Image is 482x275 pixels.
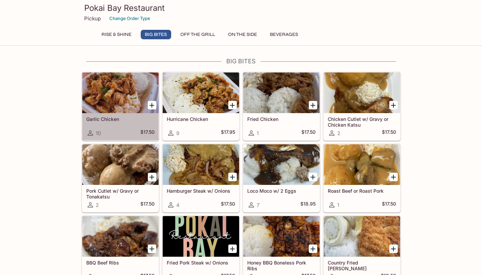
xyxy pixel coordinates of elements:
[82,144,159,212] a: Pork Cutlet w/ Gravy or Tonakatsu2$17.50
[176,130,179,136] span: 9
[84,15,101,22] p: Pickup
[162,72,239,141] a: Hurricane Chicken9$17.95
[106,13,153,24] button: Change Order Type
[148,173,156,181] button: Add Pork Cutlet w/ Gravy or Tonakatsu
[389,245,398,253] button: Add Country Fried Mahi Mahi
[300,201,316,209] h5: $18.95
[257,202,259,208] span: 7
[266,30,302,39] button: Beverages
[247,116,316,122] h5: Fried Chicken
[86,260,155,266] h5: BBQ Beef Ribs
[243,216,320,257] div: Honey BBQ Boneless Pork Ribs
[162,144,239,212] a: Hamburger Steak w/ Onions4$17.50
[86,188,155,199] h5: Pork Cutlet w/ Gravy or Tonakatsu
[82,72,159,113] div: Garlic Chicken
[257,130,259,136] span: 1
[228,245,237,253] button: Add Fried Pork Steak w/ Onions
[82,216,159,257] div: BBQ Beef Ribs
[82,58,401,65] h4: Big Bites
[323,144,400,212] a: Roast Beef or Roast Pork1$17.50
[301,129,316,137] h5: $17.50
[98,30,135,39] button: Rise & Shine
[389,101,398,109] button: Add Chicken Cutlet w/ Gravy or Chicken Katsu
[389,173,398,181] button: Add Roast Beef or Roast Pork
[177,30,219,39] button: Off The Grill
[167,260,235,266] h5: Fried Pork Steak w/ Onions
[382,201,396,209] h5: $17.50
[163,72,239,113] div: Hurricane Chicken
[328,260,396,271] h5: Country Fried [PERSON_NAME]
[328,116,396,127] h5: Chicken Cutlet w/ Gravy or Chicken Katsu
[167,116,235,122] h5: Hurricane Chicken
[243,144,320,212] a: Loco Moco w/ 2 Eggs7$18.95
[328,188,396,194] h5: Roast Beef or Roast Pork
[96,130,101,136] span: 10
[228,101,237,109] button: Add Hurricane Chicken
[148,245,156,253] button: Add BBQ Beef Ribs
[140,201,155,209] h5: $17.50
[221,201,235,209] h5: $17.50
[243,72,320,141] a: Fried Chicken1$17.50
[324,72,400,113] div: Chicken Cutlet w/ Gravy or Chicken Katsu
[82,144,159,185] div: Pork Cutlet w/ Gravy or Tonakatsu
[309,245,317,253] button: Add Honey BBQ Boneless Pork Ribs
[382,129,396,137] h5: $17.50
[163,216,239,257] div: Fried Pork Steak w/ Onions
[324,144,400,185] div: Roast Beef or Roast Pork
[148,101,156,109] button: Add Garlic Chicken
[176,202,180,208] span: 4
[224,30,261,39] button: On The Side
[309,101,317,109] button: Add Fried Chicken
[141,30,171,39] button: Big Bites
[247,260,316,271] h5: Honey BBQ Boneless Pork Ribs
[140,129,155,137] h5: $17.50
[243,144,320,185] div: Loco Moco w/ 2 Eggs
[163,144,239,185] div: Hamburger Steak w/ Onions
[82,72,159,141] a: Garlic Chicken10$17.50
[84,3,398,13] h3: Pokai Bay Restaurant
[86,116,155,122] h5: Garlic Chicken
[221,129,235,137] h5: $17.95
[167,188,235,194] h5: Hamburger Steak w/ Onions
[309,173,317,181] button: Add Loco Moco w/ 2 Eggs
[228,173,237,181] button: Add Hamburger Steak w/ Onions
[247,188,316,194] h5: Loco Moco w/ 2 Eggs
[337,130,340,136] span: 2
[324,216,400,257] div: Country Fried Mahi Mahi
[96,202,99,208] span: 2
[337,202,339,208] span: 1
[243,72,320,113] div: Fried Chicken
[323,72,400,141] a: Chicken Cutlet w/ Gravy or Chicken Katsu2$17.50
